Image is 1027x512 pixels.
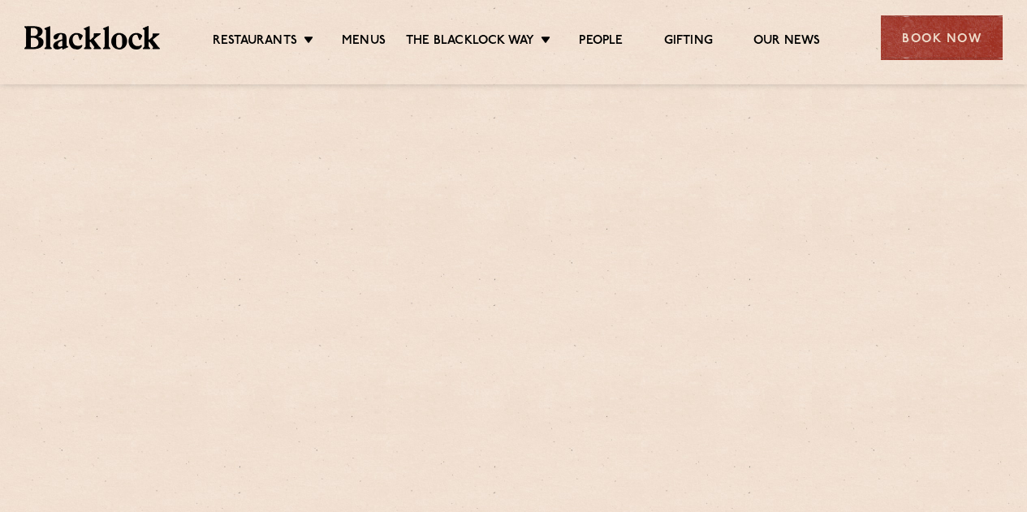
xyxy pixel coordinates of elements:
a: Menus [342,33,386,51]
a: Our News [753,33,821,51]
a: The Blacklock Way [406,33,534,51]
img: BL_Textured_Logo-footer-cropped.svg [24,26,160,49]
a: Restaurants [213,33,297,51]
a: People [579,33,623,51]
a: Gifting [664,33,713,51]
div: Book Now [881,15,1003,60]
